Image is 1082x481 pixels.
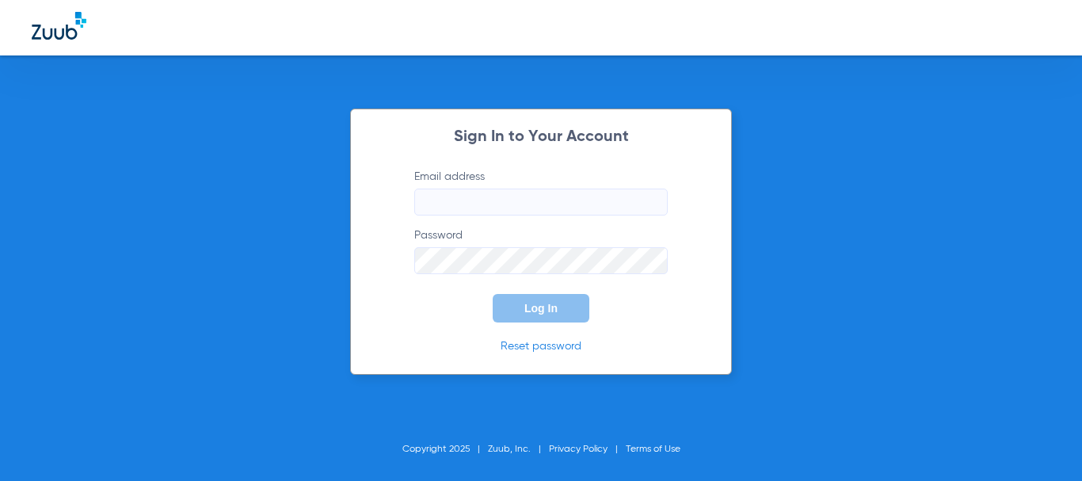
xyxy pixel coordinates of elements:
a: Terms of Use [626,445,680,454]
span: Log In [524,302,558,315]
li: Copyright 2025 [402,441,488,457]
li: Zuub, Inc. [488,441,549,457]
input: Password [414,247,668,274]
h2: Sign In to Your Account [391,129,691,145]
input: Email address [414,189,668,216]
label: Password [414,227,668,274]
a: Reset password [501,341,581,352]
a: Privacy Policy [549,445,608,454]
button: Log In [493,294,589,323]
img: Zuub Logo [32,12,86,40]
label: Email address [414,169,668,216]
